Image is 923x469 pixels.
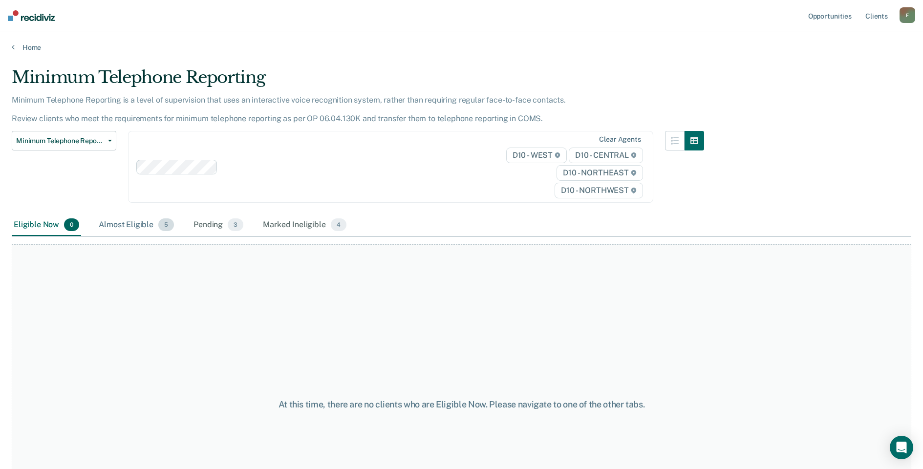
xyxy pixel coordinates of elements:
div: At this time, there are no clients who are Eligible Now. Please navigate to one of the other tabs. [237,399,687,410]
span: 4 [331,218,346,231]
p: Minimum Telephone Reporting is a level of supervision that uses an interactive voice recognition ... [12,95,566,123]
span: 3 [228,218,243,231]
span: 5 [158,218,174,231]
button: F [900,7,915,23]
div: Marked Ineligible4 [261,214,348,236]
div: Open Intercom Messenger [890,436,913,459]
span: D10 - NORTHWEST [555,183,643,198]
div: Almost Eligible5 [97,214,176,236]
div: Eligible Now0 [12,214,81,236]
span: D10 - WEST [506,148,567,163]
div: Minimum Telephone Reporting [12,67,704,95]
span: D10 - NORTHEAST [557,165,643,181]
span: Minimum Telephone Reporting [16,137,104,145]
span: D10 - CENTRAL [569,148,643,163]
span: 0 [64,218,79,231]
a: Home [12,43,911,52]
div: Clear agents [599,135,641,144]
img: Recidiviz [8,10,55,21]
button: Minimum Telephone Reporting [12,131,116,150]
div: Pending3 [192,214,245,236]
